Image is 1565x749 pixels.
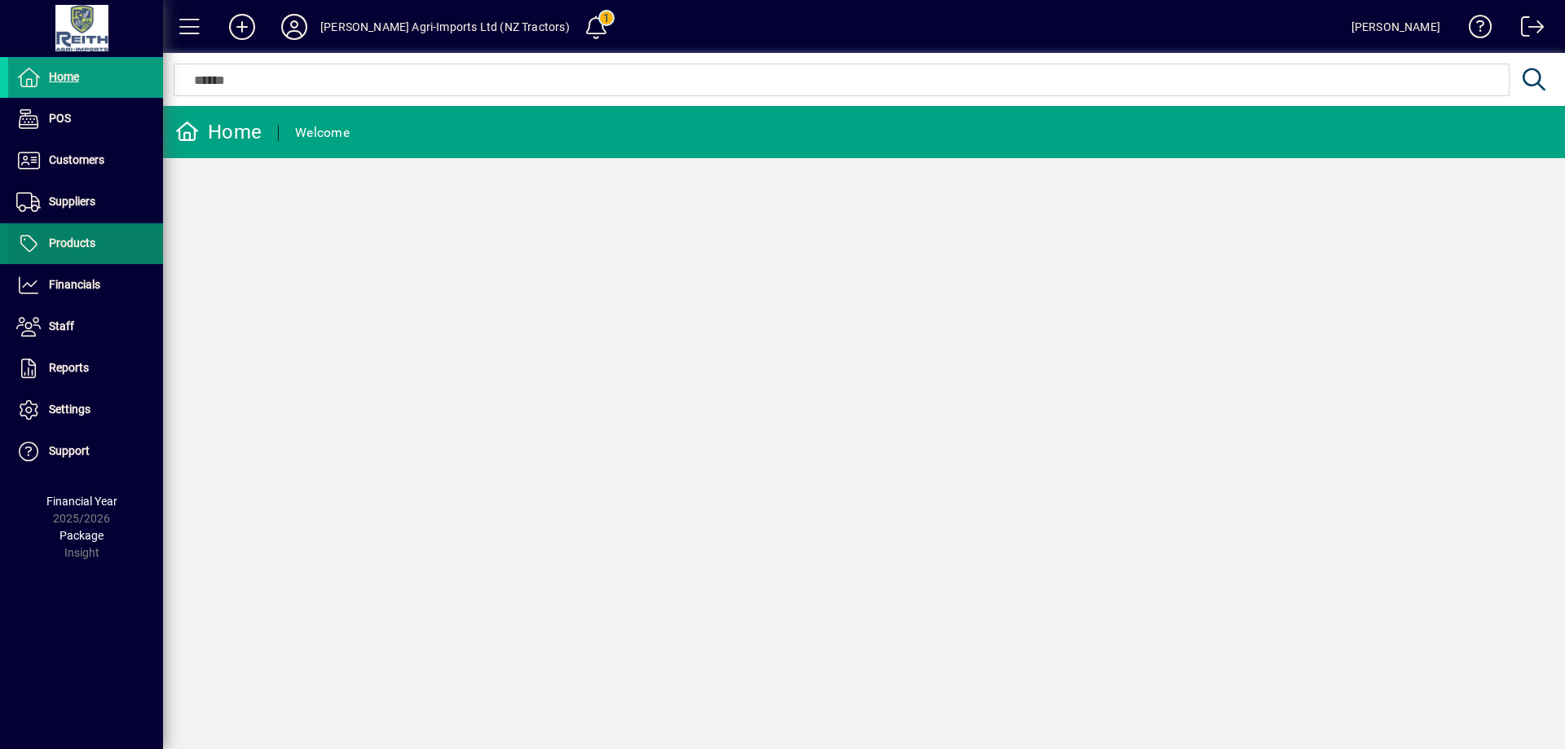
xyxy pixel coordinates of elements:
[49,319,74,333] span: Staff
[49,112,71,125] span: POS
[295,120,350,146] div: Welcome
[8,265,163,306] a: Financials
[49,444,90,457] span: Support
[46,495,117,508] span: Financial Year
[268,12,320,42] button: Profile
[49,361,89,374] span: Reports
[216,12,268,42] button: Add
[8,140,163,181] a: Customers
[60,529,104,542] span: Package
[1509,3,1545,56] a: Logout
[8,348,163,389] a: Reports
[49,195,95,208] span: Suppliers
[49,278,100,291] span: Financials
[175,119,262,145] div: Home
[8,390,163,430] a: Settings
[1457,3,1492,56] a: Knowledge Base
[49,153,104,166] span: Customers
[49,403,90,416] span: Settings
[8,306,163,347] a: Staff
[320,14,570,40] div: [PERSON_NAME] Agri-Imports Ltd (NZ Tractors)
[8,223,163,264] a: Products
[8,431,163,472] a: Support
[49,236,95,249] span: Products
[8,99,163,139] a: POS
[1351,14,1440,40] div: [PERSON_NAME]
[49,70,79,83] span: Home
[8,182,163,222] a: Suppliers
